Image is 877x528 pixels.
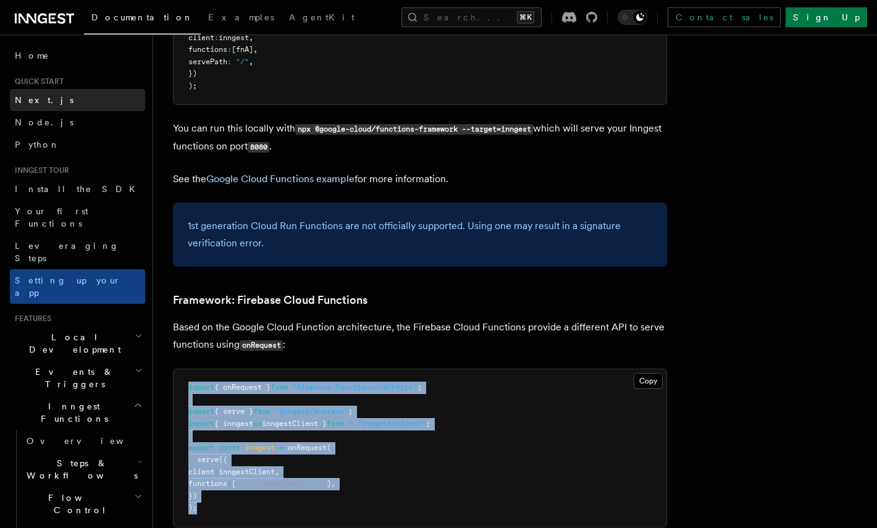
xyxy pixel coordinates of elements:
button: Copy [634,373,663,389]
span: ({ [219,455,227,464]
button: Inngest Functions [10,395,145,430]
span: { inngest [214,419,253,428]
span: client [188,33,214,42]
span: Your first Functions [15,206,88,228]
span: /* ...functions... */ [236,479,327,488]
span: export [188,443,214,452]
a: Setting up your app [10,269,145,304]
span: Examples [208,12,274,22]
span: serve [197,455,219,464]
span: = [279,443,283,452]
a: AgentKit [282,4,362,33]
span: "firebase-functions/v2/https" [292,383,418,392]
span: Quick start [10,77,64,86]
kbd: ⌘K [517,11,534,23]
span: ] [327,479,331,488]
span: }) [188,69,197,78]
span: Overview [27,436,154,446]
a: Sign Up [786,7,867,27]
code: npx @google-cloud/functions-framework --target=inngest [295,124,533,135]
p: 1st generation Cloud Run Functions are not officially supported. Using one may result in a signat... [188,217,652,252]
a: Overview [22,430,145,452]
span: import [188,407,214,416]
span: AgentKit [289,12,355,22]
span: from [253,407,271,416]
span: Flow Control [22,492,134,516]
p: You can run this locally with which will serve your Inngest functions on port . [173,120,667,156]
span: "/" [236,57,249,66]
button: Steps & Workflows [22,452,145,487]
span: Features [10,314,51,324]
span: Setting up your app [15,275,121,298]
a: Python [10,133,145,156]
span: as [253,419,262,428]
span: from [327,419,344,428]
span: , [249,57,253,66]
span: { serve } [214,407,253,416]
span: inngest [219,33,249,42]
span: ); [188,503,197,512]
span: , [253,45,258,54]
span: ( [327,443,331,452]
span: Python [15,140,60,149]
span: ; [348,407,353,416]
span: import [188,419,214,428]
span: Install the SDK [15,184,143,194]
span: Local Development [10,331,135,356]
button: Flow Control [22,487,145,521]
a: Node.js [10,111,145,133]
span: , [275,467,279,476]
span: functions [188,45,227,54]
span: Leveraging Steps [15,241,119,263]
a: Documentation [84,4,201,35]
span: , [331,479,335,488]
span: : [214,33,219,42]
a: Next.js [10,89,145,111]
span: inngestClient [219,467,275,476]
p: See the for more information. [173,170,667,188]
button: Events & Triggers [10,361,145,395]
span: , [249,33,253,42]
span: client [188,467,214,476]
span: ; [418,383,422,392]
span: { onRequest } [214,383,271,392]
span: [fnA] [232,45,253,54]
span: Documentation [91,12,193,22]
a: Leveraging Steps [10,235,145,269]
span: : [227,57,232,66]
code: 8080 [248,142,269,153]
button: Toggle dark mode [618,10,647,25]
span: : [227,479,232,488]
span: ; [426,419,430,428]
span: ); [188,82,197,90]
span: from [271,383,288,392]
span: const [219,443,240,452]
span: servePath [188,57,227,66]
span: Steps & Workflows [22,457,138,482]
span: Inngest tour [10,166,69,175]
span: import [188,383,214,392]
a: Your first Functions [10,200,145,235]
span: Home [15,49,49,62]
a: Framework: Firebase Cloud Functions [173,291,367,309]
span: [ [232,479,236,488]
a: Home [10,44,145,67]
span: onRequest [288,443,327,452]
span: Inngest Functions [10,400,133,425]
a: Contact sales [668,7,781,27]
span: : [214,467,219,476]
span: Events & Triggers [10,366,135,390]
span: }) [188,492,197,500]
span: inngestClient } [262,419,327,428]
button: Local Development [10,326,145,361]
span: inngest [245,443,275,452]
span: functions [188,479,227,488]
code: onRequest [240,340,283,351]
span: : [227,45,232,54]
span: Next.js [15,95,73,105]
p: Based on the Google Cloud Function architecture, the Firebase Cloud Functions provide a different... [173,319,667,354]
a: Install the SDK [10,178,145,200]
a: Google Cloud Functions example [206,173,355,185]
span: "inngest/express" [275,407,348,416]
a: Examples [201,4,282,33]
